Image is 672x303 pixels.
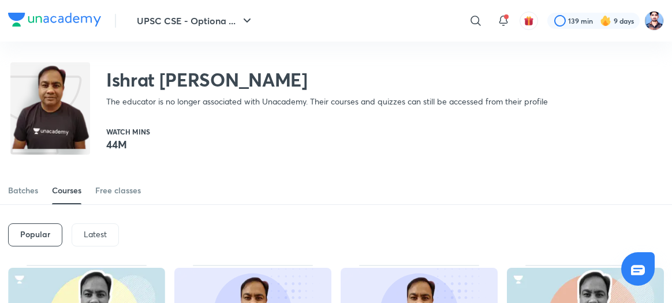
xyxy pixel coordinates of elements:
[106,128,150,135] p: Watch mins
[95,185,141,196] div: Free classes
[8,185,38,196] div: Batches
[52,185,81,196] div: Courses
[644,11,664,31] img: Irfan Qurashi
[524,16,534,26] img: avatar
[600,15,611,27] img: streak
[106,68,548,91] h2: Ishrat [PERSON_NAME]
[106,137,150,151] p: 44M
[8,13,101,29] a: Company Logo
[8,13,101,27] img: Company Logo
[52,177,81,204] a: Courses
[130,9,261,32] button: UPSC CSE - Optiona ...
[8,177,38,204] a: Batches
[95,177,141,204] a: Free classes
[20,230,50,239] h6: Popular
[520,12,538,30] button: avatar
[84,230,107,239] p: Latest
[106,96,548,107] p: The educator is no longer associated with Unacademy. Their courses and quizzes can still be acces...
